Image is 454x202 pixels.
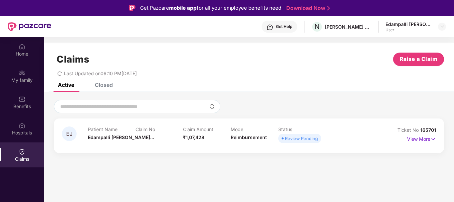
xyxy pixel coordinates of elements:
div: Active [58,82,74,88]
img: svg+xml;base64,PHN2ZyBpZD0iQ2xhaW0iIHhtbG5zPSJodHRwOi8vd3d3LnczLm9yZy8yMDAwL3N2ZyIgd2lkdGg9IjIwIi... [19,148,25,155]
p: Status [278,126,326,132]
span: N [315,23,320,31]
strong: mobile app [169,5,197,11]
div: Closed [95,82,113,88]
img: svg+xml;base64,PHN2ZyBpZD0iSG9zcGl0YWxzIiB4bWxucz0iaHR0cDovL3d3dy53My5vcmcvMjAwMC9zdmciIHdpZHRoPS... [19,122,25,129]
span: ₹1,07,428 [183,134,204,140]
span: - [135,134,138,140]
button: Raise a Claim [393,53,444,66]
div: [PERSON_NAME] Technologies Private Limited [325,24,371,30]
span: EJ [66,131,73,137]
img: svg+xml;base64,PHN2ZyB4bWxucz0iaHR0cDovL3d3dy53My5vcmcvMjAwMC9zdmciIHdpZHRoPSIxNyIgaGVpZ2h0PSIxNy... [430,135,436,143]
p: Patient Name [88,126,135,132]
span: Ticket No [397,127,420,133]
img: svg+xml;base64,PHN2ZyBpZD0iSG9tZSIgeG1sbnM9Imh0dHA6Ly93d3cudzMub3JnLzIwMDAvc3ZnIiB3aWR0aD0iMjAiIG... [19,43,25,50]
img: svg+xml;base64,PHN2ZyBpZD0iSGVscC0zMngzMiIgeG1sbnM9Imh0dHA6Ly93d3cudzMub3JnLzIwMDAvc3ZnIiB3aWR0aD... [267,24,273,31]
div: Review Pending [285,135,318,142]
span: Edampalli [PERSON_NAME]... [88,134,154,140]
p: Claim No [135,126,183,132]
div: Get Pazcare for all your employee benefits need [140,4,281,12]
img: Logo [129,5,135,11]
img: svg+xml;base64,PHN2ZyBpZD0iQmVuZWZpdHMiIHhtbG5zPSJodHRwOi8vd3d3LnczLm9yZy8yMDAwL3N2ZyIgd2lkdGg9Ij... [19,96,25,102]
span: Raise a Claim [400,55,438,63]
div: Edampalli [PERSON_NAME] [385,21,432,27]
span: redo [57,71,62,76]
img: svg+xml;base64,PHN2ZyBpZD0iU2VhcmNoLTMyeDMyIiB4bWxucz0iaHR0cDovL3d3dy53My5vcmcvMjAwMC9zdmciIHdpZH... [209,104,215,109]
div: Get Help [276,24,292,29]
p: Claim Amount [183,126,231,132]
p: Mode [231,126,278,132]
h1: Claims [57,54,89,65]
a: Download Now [286,5,328,12]
div: User [385,27,432,33]
img: svg+xml;base64,PHN2ZyBpZD0iRHJvcGRvd24tMzJ4MzIiIHhtbG5zPSJodHRwOi8vd3d3LnczLm9yZy8yMDAwL3N2ZyIgd2... [439,24,445,29]
span: 165701 [420,127,436,133]
img: Stroke [327,5,330,12]
span: Reimbursement [231,134,267,140]
img: svg+xml;base64,PHN2ZyB3aWR0aD0iMjAiIGhlaWdodD0iMjAiIHZpZXdCb3g9IjAgMCAyMCAyMCIgZmlsbD0ibm9uZSIgeG... [19,70,25,76]
p: View More [407,134,436,143]
span: Last Updated on 06:10 PM[DATE] [64,71,137,76]
img: New Pazcare Logo [8,22,51,31]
